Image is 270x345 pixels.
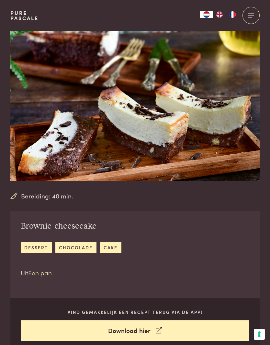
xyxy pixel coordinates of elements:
a: NL [200,11,213,18]
a: FR [226,11,239,18]
div: Language [200,11,213,18]
ul: Language list [213,11,239,18]
a: dessert [21,242,52,253]
aside: Language selected: Nederlands [200,11,239,18]
a: EN [213,11,226,18]
h2: Brownie-cheesecake [21,221,121,232]
span: Bereiding: 40 min. [21,191,73,201]
a: PurePascale [10,10,39,21]
button: Uw voorkeuren voor toestemming voor trackingtechnologieën [254,329,265,340]
a: Download hier [21,320,250,341]
p: Vind gemakkelijk een recept terug via de app! [21,309,250,315]
a: Een pan [28,268,52,277]
a: chocolade [55,242,96,253]
p: Uit [21,268,121,278]
a: cake [100,242,121,253]
img: Brownie-cheesecake [10,31,260,181]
